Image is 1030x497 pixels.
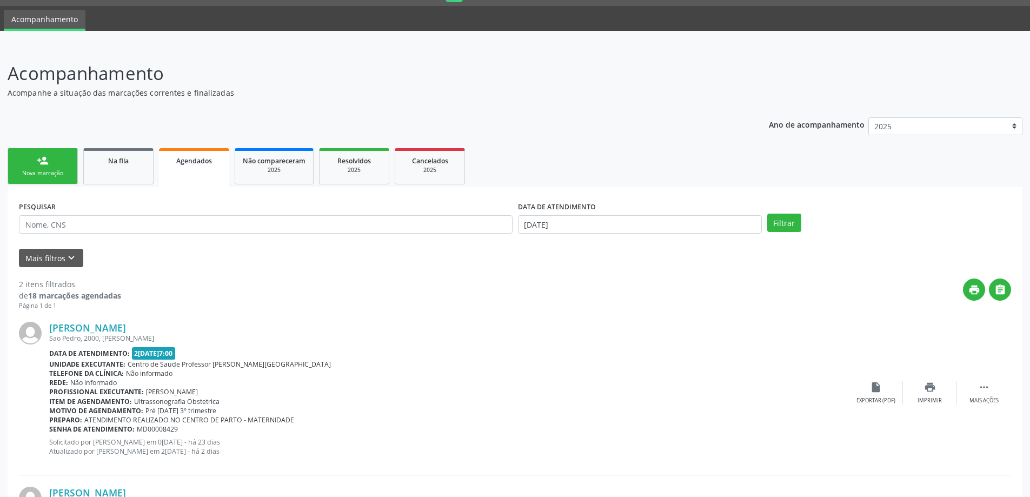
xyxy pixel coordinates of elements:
[924,381,936,393] i: print
[126,369,172,378] span: Não informado
[994,284,1006,296] i: 
[327,166,381,174] div: 2025
[176,156,212,165] span: Agendados
[49,415,82,425] b: Preparo:
[403,166,457,174] div: 2025
[146,387,198,396] span: [PERSON_NAME]
[769,117,865,131] p: Ano de acompanhamento
[19,249,83,268] button: Mais filtroskeyboard_arrow_down
[518,198,596,215] label: DATA DE ATENDIMENTO
[49,387,144,396] b: Profissional executante:
[49,349,130,358] b: Data de atendimento:
[49,438,849,456] p: Solicitado por [PERSON_NAME] em 0[DATE] - há 23 dias Atualizado por [PERSON_NAME] em 2[DATE] - há...
[19,322,42,344] img: img
[8,87,718,98] p: Acompanhe a situação das marcações correntes e finalizadas
[49,378,68,387] b: Rede:
[518,215,762,234] input: Selecione um intervalo
[767,214,801,232] button: Filtrar
[37,155,49,167] div: person_add
[108,156,129,165] span: Na fila
[4,10,85,31] a: Acompanhamento
[412,156,448,165] span: Cancelados
[19,198,56,215] label: PESQUISAR
[8,60,718,87] p: Acompanhamento
[19,290,121,301] div: de
[49,406,143,415] b: Motivo de agendamento:
[243,156,305,165] span: Não compareceram
[145,406,216,415] span: Pré [DATE] 3° trimestre
[918,397,942,405] div: Imprimir
[978,381,990,393] i: 
[989,279,1011,301] button: 
[968,284,980,296] i: print
[49,425,135,434] b: Senha de atendimento:
[132,347,176,360] span: 2[DATE]7:00
[19,301,121,310] div: Página 1 de 1
[134,397,220,406] span: Ultrassonografia Obstetrica
[28,290,121,301] strong: 18 marcações agendadas
[84,415,294,425] span: ATENDIMENTO REALIZADO NO CENTRO DE PARTO - MATERNIDADE
[969,397,999,405] div: Mais ações
[70,378,117,387] span: Não informado
[19,215,513,234] input: Nome, CNS
[337,156,371,165] span: Resolvidos
[243,166,305,174] div: 2025
[870,381,882,393] i: insert_drive_file
[49,397,132,406] b: Item de agendamento:
[65,252,77,264] i: keyboard_arrow_down
[19,279,121,290] div: 2 itens filtrados
[49,322,126,334] a: [PERSON_NAME]
[137,425,178,434] span: MD00008429
[128,360,331,369] span: Centro de Saude Professor [PERSON_NAME][GEOGRAPHIC_DATA]
[49,334,849,343] div: Sao Pedro, 2000, [PERSON_NAME]
[49,369,124,378] b: Telefone da clínica:
[16,169,70,177] div: Nova marcação
[963,279,985,301] button: print
[49,360,125,369] b: Unidade executante:
[856,397,895,405] div: Exportar (PDF)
